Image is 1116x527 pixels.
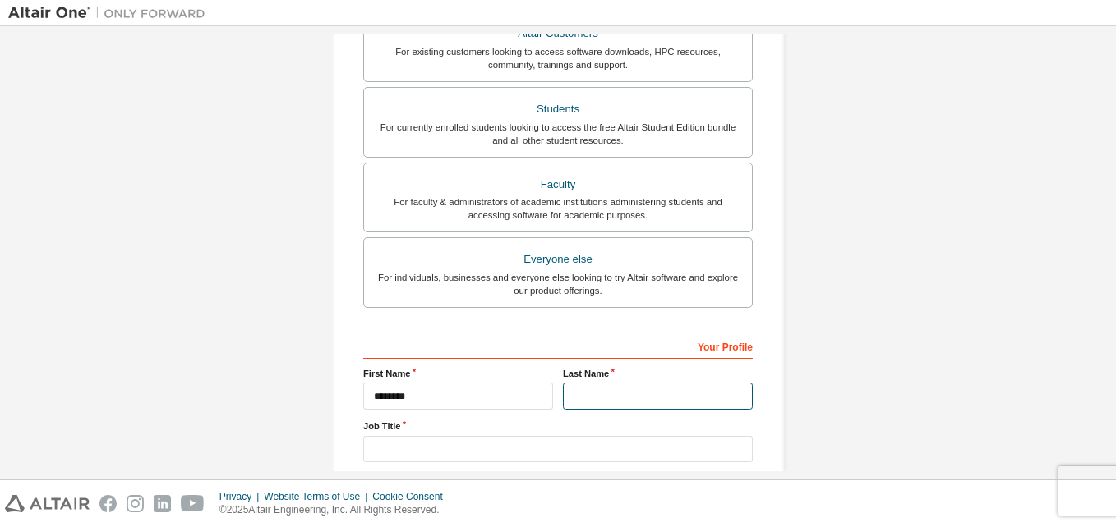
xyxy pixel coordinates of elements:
div: Everyone else [374,248,742,271]
img: instagram.svg [127,495,144,512]
div: Privacy [219,490,264,503]
div: Your Profile [363,332,753,359]
p: © 2025 Altair Engineering, Inc. All Rights Reserved. [219,503,453,517]
div: Cookie Consent [372,490,452,503]
div: Students [374,98,742,121]
img: Altair One [8,5,214,21]
div: Faculty [374,173,742,196]
img: linkedin.svg [154,495,171,512]
img: altair_logo.svg [5,495,90,512]
label: Last Name [563,367,753,380]
div: For existing customers looking to access software downloads, HPC resources, community, trainings ... [374,45,742,71]
label: Job Title [363,419,753,433]
div: Website Terms of Use [264,490,372,503]
img: facebook.svg [99,495,117,512]
div: For currently enrolled students looking to access the free Altair Student Edition bundle and all ... [374,121,742,147]
label: First Name [363,367,553,380]
div: For individuals, businesses and everyone else looking to try Altair software and explore our prod... [374,271,742,297]
div: For faculty & administrators of academic institutions administering students and accessing softwa... [374,195,742,222]
img: youtube.svg [181,495,205,512]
